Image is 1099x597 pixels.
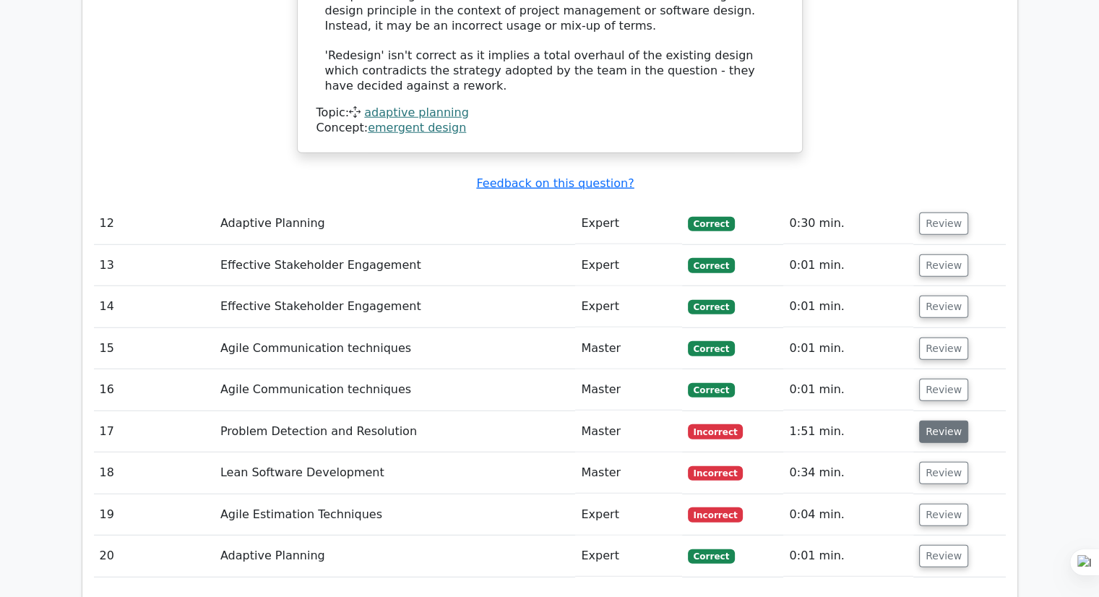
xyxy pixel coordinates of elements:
td: 13 [94,245,215,286]
button: Review [919,504,968,526]
td: 0:01 min. [783,328,913,369]
td: Agile Communication techniques [215,328,576,369]
td: 20 [94,536,215,577]
td: Expert [575,203,681,244]
button: Review [919,462,968,484]
button: Review [919,545,968,567]
td: 0:01 min. [783,245,913,286]
td: Adaptive Planning [215,203,576,244]
td: Adaptive Planning [215,536,576,577]
button: Review [919,296,968,318]
td: 0:01 min. [783,286,913,327]
td: 1:51 min. [783,411,913,452]
span: Incorrect [688,466,744,481]
td: 0:34 min. [783,452,913,494]
button: Review [919,338,968,360]
td: 0:30 min. [783,203,913,244]
td: Master [575,411,681,452]
td: Expert [575,494,681,536]
td: 14 [94,286,215,327]
td: Master [575,369,681,411]
td: 17 [94,411,215,452]
td: 0:04 min. [783,494,913,536]
td: Effective Stakeholder Engagement [215,286,576,327]
td: Master [575,328,681,369]
span: Incorrect [688,424,744,439]
td: Expert [575,536,681,577]
td: 0:01 min. [783,536,913,577]
td: 19 [94,494,215,536]
td: Agile Estimation Techniques [215,494,576,536]
span: Incorrect [688,507,744,522]
div: Concept: [316,121,783,136]
span: Correct [688,341,735,356]
td: Effective Stakeholder Engagement [215,245,576,286]
button: Review [919,212,968,235]
td: Expert [575,286,681,327]
span: Correct [688,258,735,272]
span: Correct [688,300,735,314]
span: Correct [688,217,735,231]
td: Master [575,452,681,494]
td: 18 [94,452,215,494]
a: adaptive planning [364,106,468,119]
button: Review [919,421,968,443]
a: Feedback on this question? [476,176,634,190]
span: Correct [688,383,735,398]
td: 16 [94,369,215,411]
td: 0:01 min. [783,369,913,411]
td: Problem Detection and Resolution [215,411,576,452]
button: Review [919,379,968,401]
td: Expert [575,245,681,286]
span: Correct [688,549,735,564]
a: emergent design [368,121,466,134]
td: 15 [94,328,215,369]
td: Lean Software Development [215,452,576,494]
button: Review [919,254,968,277]
td: 12 [94,203,215,244]
div: Topic: [316,106,783,121]
td: Agile Communication techniques [215,369,576,411]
